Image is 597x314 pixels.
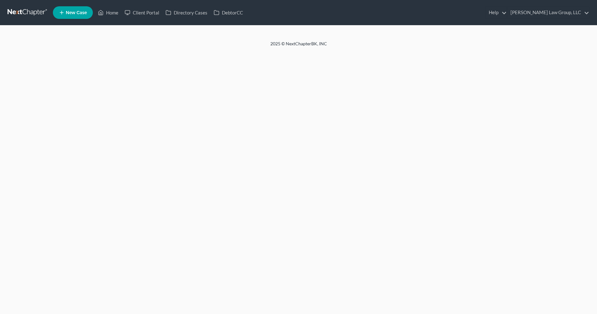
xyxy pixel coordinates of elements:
a: Client Portal [121,7,162,18]
a: Home [95,7,121,18]
new-legal-case-button: New Case [53,6,93,19]
a: Directory Cases [162,7,211,18]
a: Help [486,7,507,18]
a: DebtorCC [211,7,246,18]
div: 2025 © NextChapterBK, INC [119,41,478,52]
a: [PERSON_NAME] Law Group, LLC [507,7,589,18]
